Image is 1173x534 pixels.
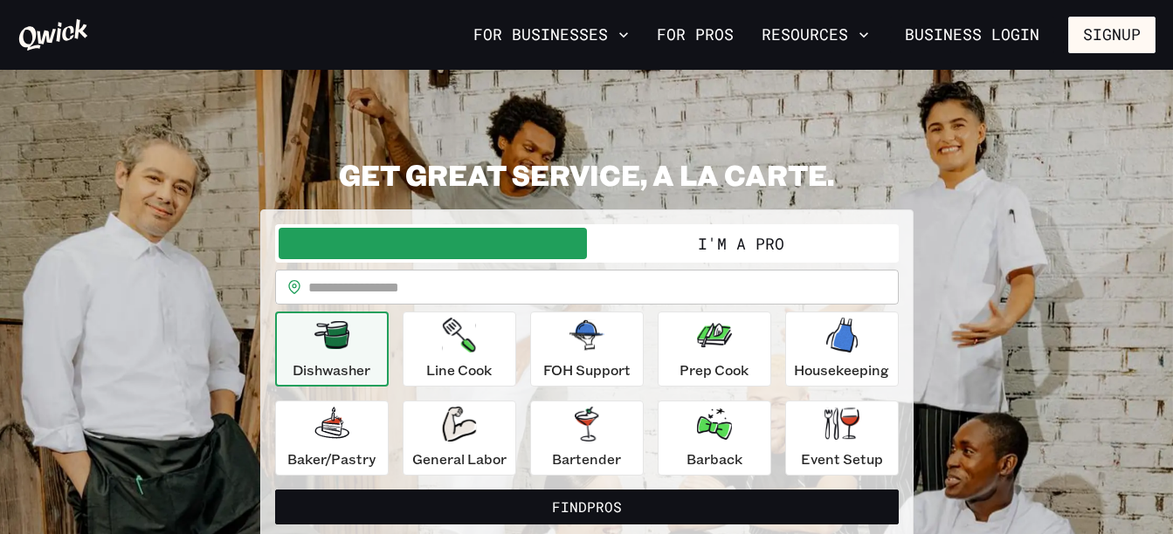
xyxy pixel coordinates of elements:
[680,359,749,380] p: Prep Cook
[1068,17,1156,53] button: Signup
[530,400,644,476] button: Bartender
[890,17,1054,53] a: Business Login
[403,400,516,476] button: General Labor
[287,448,376,469] p: Baker/Pastry
[687,448,742,469] p: Barback
[275,400,389,476] button: Baker/Pastry
[466,20,636,50] button: For Businesses
[650,20,741,50] a: For Pros
[403,311,516,387] button: Line Cook
[275,311,389,387] button: Dishwasher
[552,448,621,469] p: Bartender
[412,448,507,469] p: General Labor
[587,228,895,259] button: I'm a Pro
[426,359,492,380] p: Line Cook
[801,448,883,469] p: Event Setup
[785,311,899,387] button: Housekeeping
[275,489,899,524] button: FindPros
[260,157,914,192] h2: GET GREAT SERVICE, A LA CARTE.
[543,359,631,380] p: FOH Support
[658,400,771,476] button: Barback
[658,311,771,387] button: Prep Cook
[785,400,899,476] button: Event Setup
[293,359,370,380] p: Dishwasher
[755,20,876,50] button: Resources
[279,228,587,259] button: I'm a Business
[530,311,644,387] button: FOH Support
[794,359,889,380] p: Housekeeping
